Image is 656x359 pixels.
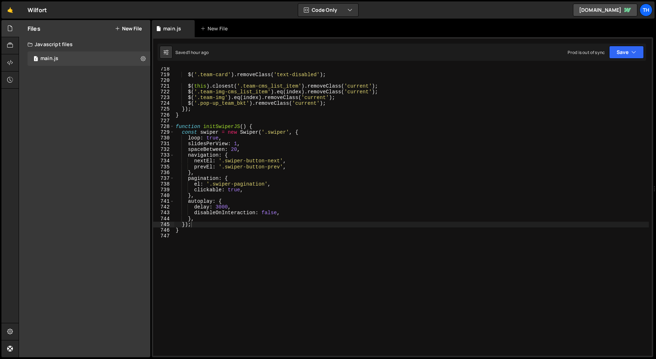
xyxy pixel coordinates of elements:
[153,187,174,193] div: 739
[19,37,150,51] div: Javascript files
[153,198,174,204] div: 741
[153,204,174,210] div: 742
[153,83,174,89] div: 721
[153,152,174,158] div: 733
[153,135,174,141] div: 730
[153,193,174,198] div: 740
[153,158,174,164] div: 734
[28,6,47,14] div: Wilfort
[609,46,644,59] button: Save
[153,78,174,83] div: 720
[115,26,142,31] button: New File
[153,222,174,227] div: 745
[153,147,174,152] div: 732
[153,170,174,176] div: 736
[28,51,150,66] div: 16468/44594.js
[1,1,19,19] a: 🤙
[28,25,40,33] h2: Files
[153,129,174,135] div: 729
[188,49,209,55] div: 1 hour ago
[153,112,174,118] div: 726
[153,118,174,124] div: 727
[163,25,181,32] div: main.js
[153,181,174,187] div: 738
[153,216,174,222] div: 744
[153,210,174,216] div: 743
[175,49,209,55] div: Saved
[153,95,174,100] div: 723
[153,89,174,95] div: 722
[153,176,174,181] div: 737
[298,4,358,16] button: Code Only
[640,4,652,16] a: Th
[34,56,38,62] span: 1
[200,25,230,32] div: New File
[40,55,58,62] div: main.js
[153,124,174,129] div: 728
[153,227,174,233] div: 746
[153,141,174,147] div: 731
[153,66,174,72] div: 718
[153,72,174,78] div: 719
[573,4,637,16] a: [DOMAIN_NAME]
[153,233,174,239] div: 747
[153,100,174,106] div: 724
[568,49,605,55] div: Prod is out of sync
[153,164,174,170] div: 735
[153,106,174,112] div: 725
